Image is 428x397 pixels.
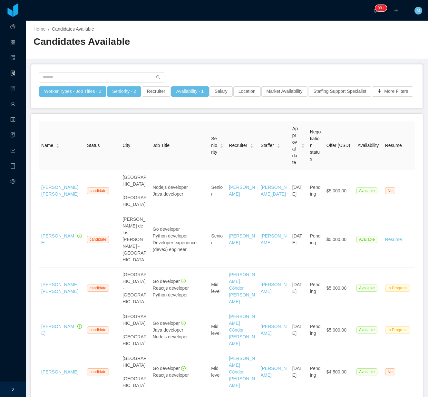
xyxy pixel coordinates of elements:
[356,236,377,243] span: Available
[10,98,15,111] a: icon: user
[261,86,308,97] button: Market Availability
[10,68,15,81] i: icon: solution
[211,135,217,156] span: Seniority
[209,86,233,97] button: Salary
[10,52,15,65] a: icon: audit
[10,21,15,34] a: icon: pie-chart
[48,26,49,32] span: /
[357,143,379,148] span: Availability
[34,35,227,48] h2: Candidates Available
[56,145,60,147] i: icon: caret-down
[209,267,226,309] td: Mid level
[77,324,82,329] i: icon: info-circle
[87,368,109,375] span: candidate
[233,86,261,97] button: Location
[261,324,287,336] a: [PERSON_NAME]
[180,279,186,284] a: icon: check-circle
[41,282,78,294] a: [PERSON_NAME] [PERSON_NAME]
[77,234,82,238] i: icon: info-circle
[220,145,224,147] i: icon: caret-down
[220,143,224,147] div: Sort
[301,143,305,147] div: Sort
[385,143,402,148] span: Resume
[290,309,307,351] td: [DATE]
[120,267,150,309] td: [GEOGRAPHIC_DATA] - [GEOGRAPHIC_DATA]
[209,212,226,267] td: Senior
[153,240,197,252] span: Developer experience (devex) engineer
[290,351,307,393] td: [DATE]
[277,143,280,147] div: Sort
[10,130,15,142] i: icon: file-protect
[153,373,189,378] span: Reactjs developer
[209,309,226,351] td: Mid level
[290,267,307,309] td: [DATE]
[41,185,78,197] a: [PERSON_NAME] [PERSON_NAME]
[120,351,150,393] td: [GEOGRAPHIC_DATA] - [GEOGRAPHIC_DATA]
[181,321,186,325] i: icon: check-circle
[153,286,189,291] span: Reactjs developer
[10,113,15,127] a: icon: profile
[10,176,15,189] i: icon: setting
[307,212,324,267] td: Pending
[41,324,74,336] a: [PERSON_NAME]
[10,36,15,50] a: icon: appstore
[416,7,420,15] span: M
[229,272,255,304] a: [PERSON_NAME] Cóndor [PERSON_NAME]
[87,285,109,292] span: candidate
[41,142,53,149] span: Name
[292,125,298,166] span: Approval date
[385,285,410,292] span: In Progress
[180,321,186,326] a: icon: check-circle
[301,145,305,147] i: icon: caret-down
[356,368,377,375] span: Available
[87,187,109,194] span: candidate
[41,369,78,374] a: [PERSON_NAME]
[326,143,350,148] span: Offer (USD)
[120,170,150,212] td: [GEOGRAPHIC_DATA] - [GEOGRAPHIC_DATA]
[153,233,188,238] span: Python developer
[326,188,346,193] span: $5,000.00
[10,145,15,158] i: icon: line-chart
[153,366,186,371] span: Go developer
[39,86,106,97] button: Worker Types - Job Titles · 2
[87,143,100,148] span: Status
[301,143,305,145] i: icon: caret-up
[10,82,15,96] a: icon: robot
[34,26,45,32] a: Home
[209,170,226,212] td: Senior
[52,26,94,32] span: Candidates Available
[153,292,188,297] span: Python developer
[385,368,395,375] span: No
[87,236,109,243] span: candidate
[220,143,224,145] i: icon: caret-up
[229,356,255,388] a: [PERSON_NAME] Cóndor [PERSON_NAME]
[153,143,170,148] span: Job Title
[229,185,255,197] a: [PERSON_NAME]
[56,143,60,145] i: icon: caret-up
[373,8,378,13] i: icon: bell
[122,143,130,148] span: City
[56,143,60,147] div: Sort
[250,143,254,145] i: icon: caret-up
[120,309,150,351] td: [GEOGRAPHIC_DATA] - [GEOGRAPHIC_DATA]
[277,143,280,145] i: icon: caret-up
[142,86,170,97] button: Recruiter
[385,236,402,243] a: Resume
[307,309,324,351] td: Pending
[261,233,287,245] a: [PERSON_NAME]
[107,86,141,97] button: Seniority · 2
[356,285,377,292] span: Available
[277,145,280,147] i: icon: caret-down
[87,326,109,334] span: candidate
[153,185,188,190] span: Nodejs developer
[156,75,160,80] i: icon: search
[229,233,255,245] a: [PERSON_NAME]
[307,351,324,393] td: Pending
[394,8,398,13] i: icon: plus
[153,321,186,326] span: Go developer
[250,145,254,147] i: icon: caret-down
[290,170,307,212] td: [DATE]
[153,191,183,197] span: Java developer
[10,160,15,173] i: icon: book
[261,366,287,378] a: [PERSON_NAME]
